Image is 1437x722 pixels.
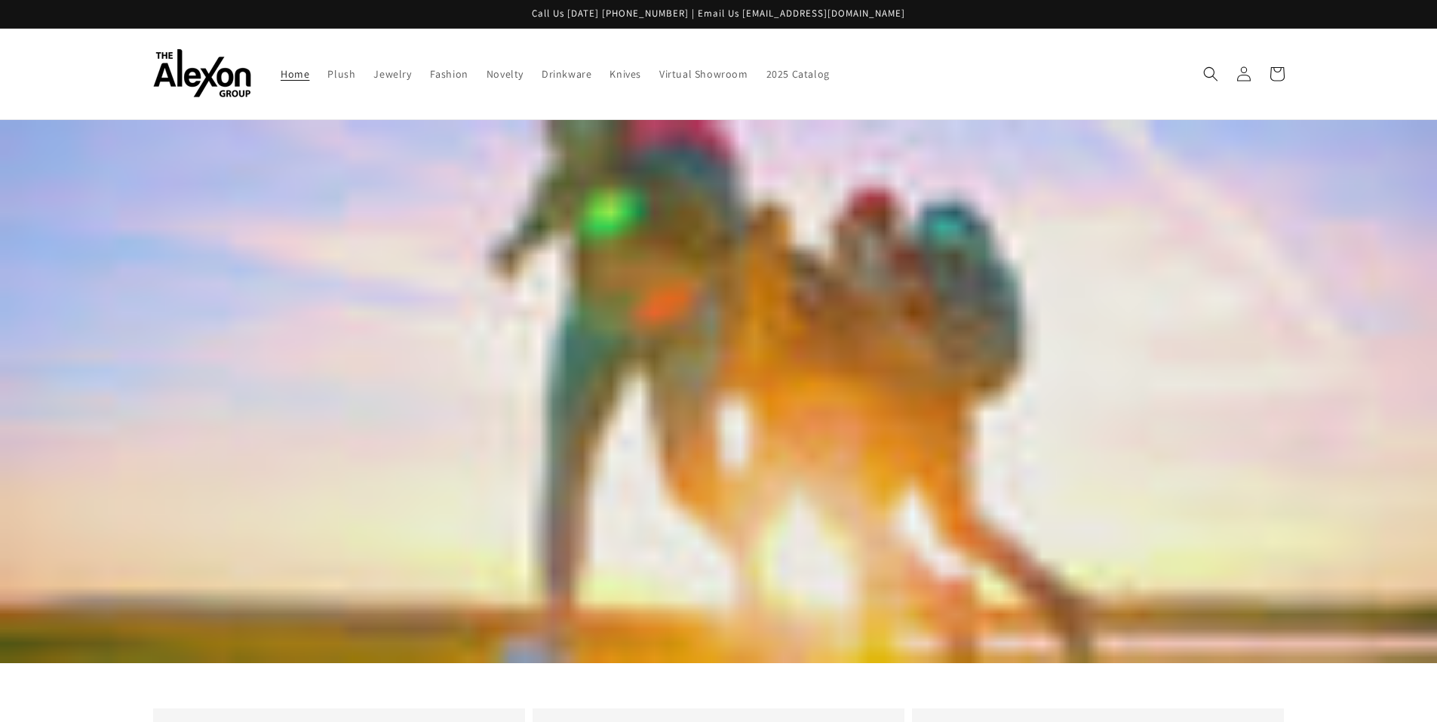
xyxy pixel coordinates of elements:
span: Virtual Showroom [659,67,748,81]
span: Fashion [430,67,468,81]
span: Jewelry [373,67,411,81]
span: Plush [327,67,355,81]
span: Drinkware [542,67,591,81]
a: Drinkware [533,58,600,90]
a: Knives [600,58,650,90]
a: Fashion [421,58,477,90]
a: Novelty [477,58,533,90]
a: 2025 Catalog [757,58,839,90]
span: 2025 Catalog [766,67,830,81]
summary: Search [1194,57,1227,91]
span: Knives [609,67,641,81]
a: Virtual Showroom [650,58,757,90]
span: Novelty [487,67,524,81]
img: The Alexon Group [153,49,251,98]
a: Jewelry [364,58,420,90]
a: Plush [318,58,364,90]
a: Home [272,58,318,90]
span: Home [281,67,309,81]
